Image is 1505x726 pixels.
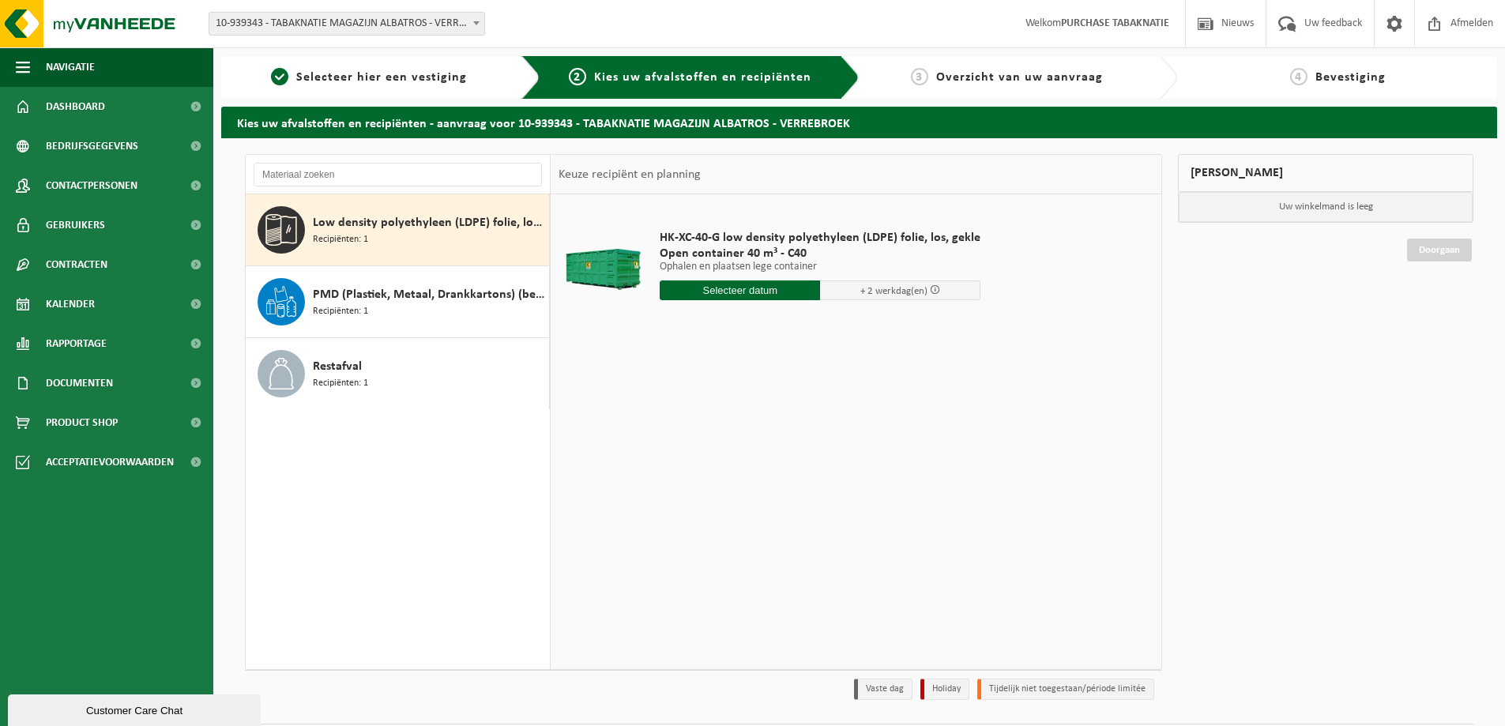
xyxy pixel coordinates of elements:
span: Product Shop [46,403,118,442]
a: Doorgaan [1407,239,1472,261]
p: Uw winkelmand is leeg [1179,192,1473,222]
span: 1 [271,68,288,85]
span: Rapportage [46,324,107,363]
p: Ophalen en plaatsen lege container [660,261,980,273]
span: Gebruikers [46,205,105,245]
button: Low density polyethyleen (LDPE) folie, los, gekleurd Recipiënten: 1 [246,194,550,266]
span: Documenten [46,363,113,403]
span: Low density polyethyleen (LDPE) folie, los, gekleurd [313,213,545,232]
span: HK-XC-40-G low density polyethyleen (LDPE) folie, los, gekle [660,230,980,246]
li: Holiday [920,679,969,700]
span: Dashboard [46,87,105,126]
span: Selecteer hier een vestiging [296,71,467,84]
span: Bevestiging [1315,71,1386,84]
span: Contracten [46,245,107,284]
span: PMD (Plastiek, Metaal, Drankkartons) (bedrijven) [313,285,545,304]
span: 4 [1290,68,1307,85]
span: Bedrijfsgegevens [46,126,138,166]
span: Recipiënten: 1 [313,232,368,247]
input: Materiaal zoeken [254,163,542,186]
li: Vaste dag [854,679,912,700]
iframe: chat widget [8,691,264,726]
div: Keuze recipiënt en planning [551,155,709,194]
div: [PERSON_NAME] [1178,154,1473,192]
li: Tijdelijk niet toegestaan/période limitée [977,679,1154,700]
span: Acceptatievoorwaarden [46,442,174,482]
button: Restafval Recipiënten: 1 [246,338,550,409]
span: Recipiënten: 1 [313,304,368,319]
span: Recipiënten: 1 [313,376,368,391]
span: + 2 werkdag(en) [860,286,927,296]
span: Overzicht van uw aanvraag [936,71,1103,84]
span: Open container 40 m³ - C40 [660,246,980,261]
span: Kies uw afvalstoffen en recipiënten [594,71,811,84]
button: PMD (Plastiek, Metaal, Drankkartons) (bedrijven) Recipiënten: 1 [246,266,550,338]
span: 3 [911,68,928,85]
span: 2 [569,68,586,85]
span: 10-939343 - TABAKNATIE MAGAZIJN ALBATROS - VERREBROEK [209,12,485,36]
strong: PURCHASE TABAKNATIE [1061,17,1169,29]
a: 1Selecteer hier een vestiging [229,68,509,87]
span: Kalender [46,284,95,324]
span: Contactpersonen [46,166,137,205]
span: Restafval [313,357,362,376]
span: Navigatie [46,47,95,87]
span: 10-939343 - TABAKNATIE MAGAZIJN ALBATROS - VERREBROEK [209,13,484,35]
input: Selecteer datum [660,280,820,300]
h2: Kies uw afvalstoffen en recipiënten - aanvraag voor 10-939343 - TABAKNATIE MAGAZIJN ALBATROS - VE... [221,107,1497,137]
